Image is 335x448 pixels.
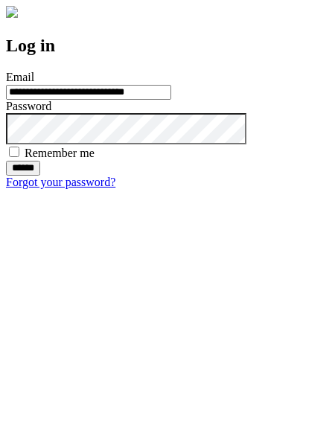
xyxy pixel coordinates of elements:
[6,36,329,56] h2: Log in
[6,100,51,112] label: Password
[6,6,18,18] img: logo-4e3dc11c47720685a147b03b5a06dd966a58ff35d612b21f08c02c0306f2b779.png
[25,147,95,159] label: Remember me
[6,176,115,188] a: Forgot your password?
[6,71,34,83] label: Email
